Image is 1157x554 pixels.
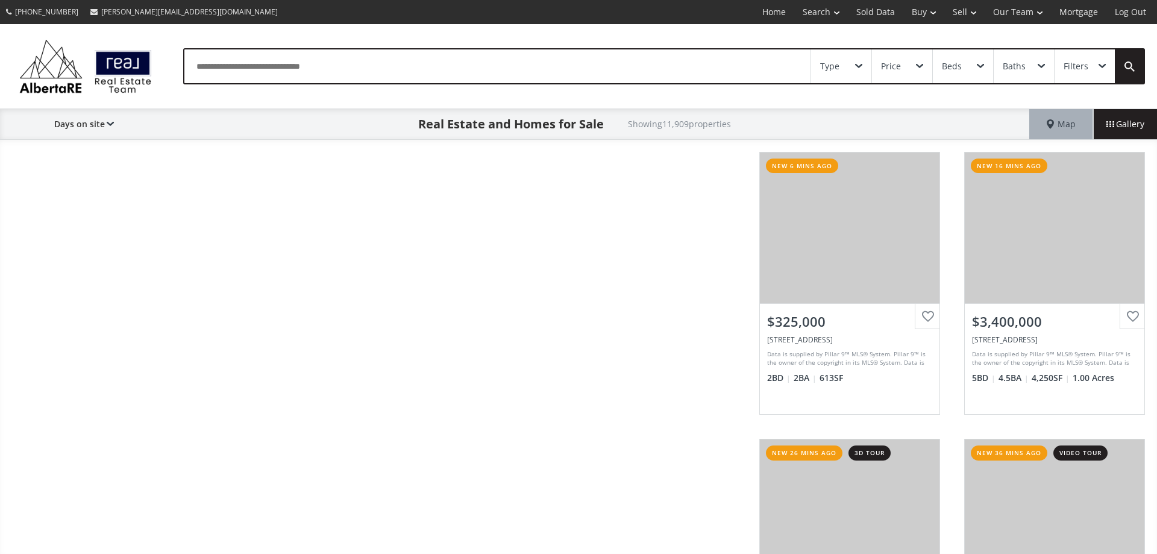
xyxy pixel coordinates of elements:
[1106,118,1144,130] span: Gallery
[1093,109,1157,139] div: Gallery
[767,372,791,384] span: 2 BD
[972,372,996,384] span: 5 BD
[48,109,114,139] div: Days on site
[881,62,901,71] div: Price
[1047,118,1076,130] span: Map
[84,1,284,23] a: [PERSON_NAME][EMAIL_ADDRESS][DOMAIN_NAME]
[747,140,952,427] a: new 6 mins ago$325,000[STREET_ADDRESS]Data is supplied by Pillar 9™ MLS® System. Pillar 9™ is the...
[13,36,158,96] img: Logo
[1032,372,1070,384] span: 4,250 SF
[972,312,1137,331] div: $3,400,000
[972,335,1137,345] div: 231 Aspen Green, Rural Rocky View County, AB T3Z 3C1
[794,372,817,384] span: 2 BA
[1029,109,1093,139] div: Map
[1064,62,1088,71] div: Filters
[820,62,839,71] div: Type
[767,335,932,345] div: 515 4 Avenue NE #116, Calgary, AB T2E 0J9
[999,372,1029,384] span: 4.5 BA
[1073,372,1114,384] span: 1.00 Acres
[15,7,78,17] span: [PHONE_NUMBER]
[767,350,929,368] div: Data is supplied by Pillar 9™ MLS® System. Pillar 9™ is the owner of the copyright in its MLS® Sy...
[972,350,1134,368] div: Data is supplied by Pillar 9™ MLS® System. Pillar 9™ is the owner of the copyright in its MLS® Sy...
[418,116,604,133] h1: Real Estate and Homes for Sale
[820,372,843,384] span: 613 SF
[952,140,1157,427] a: new 16 mins ago$3,400,000[STREET_ADDRESS]Data is supplied by Pillar 9™ MLS® System. Pillar 9™ is ...
[1003,62,1026,71] div: Baths
[942,62,962,71] div: Beds
[628,119,731,128] h2: Showing 11,909 properties
[767,312,932,331] div: $325,000
[101,7,278,17] span: [PERSON_NAME][EMAIL_ADDRESS][DOMAIN_NAME]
